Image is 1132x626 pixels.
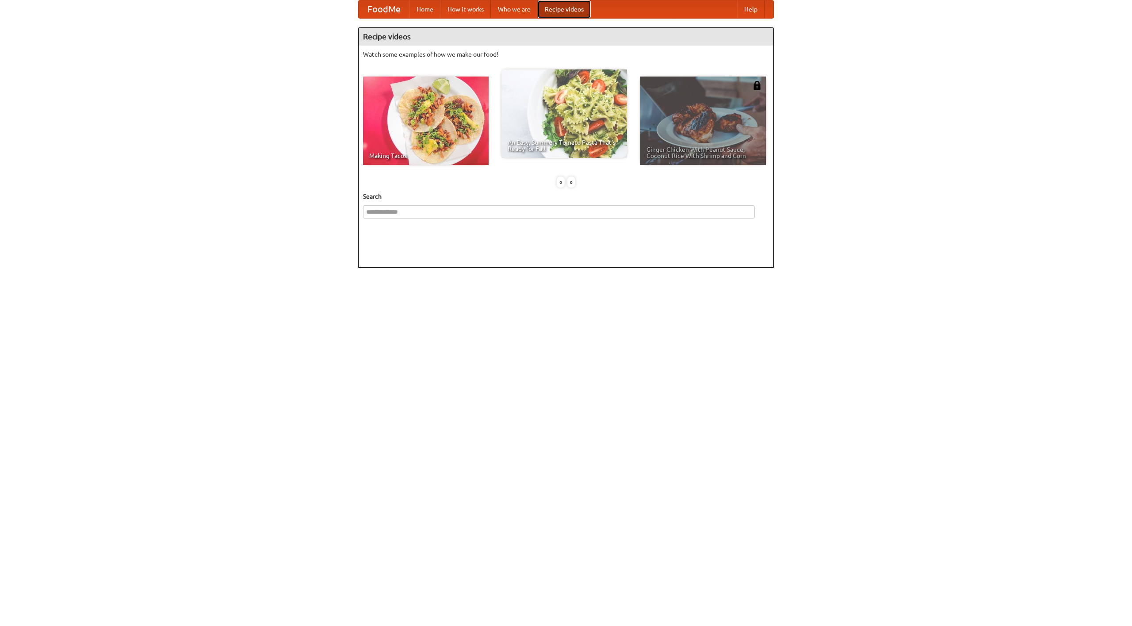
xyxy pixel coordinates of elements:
a: Home [409,0,440,18]
a: An Easy, Summery Tomato Pasta That's Ready for Fall [501,69,627,158]
a: Recipe videos [538,0,591,18]
p: Watch some examples of how we make our food! [363,50,769,59]
a: FoodMe [359,0,409,18]
a: Who we are [491,0,538,18]
div: « [557,177,565,188]
h4: Recipe videos [359,28,773,46]
a: Making Tacos [363,77,489,165]
img: 483408.png [753,81,761,90]
span: Making Tacos [369,153,482,159]
a: How it works [440,0,491,18]
div: » [567,177,575,188]
h5: Search [363,192,769,201]
span: An Easy, Summery Tomato Pasta That's Ready for Fall [508,139,621,152]
a: Help [737,0,765,18]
